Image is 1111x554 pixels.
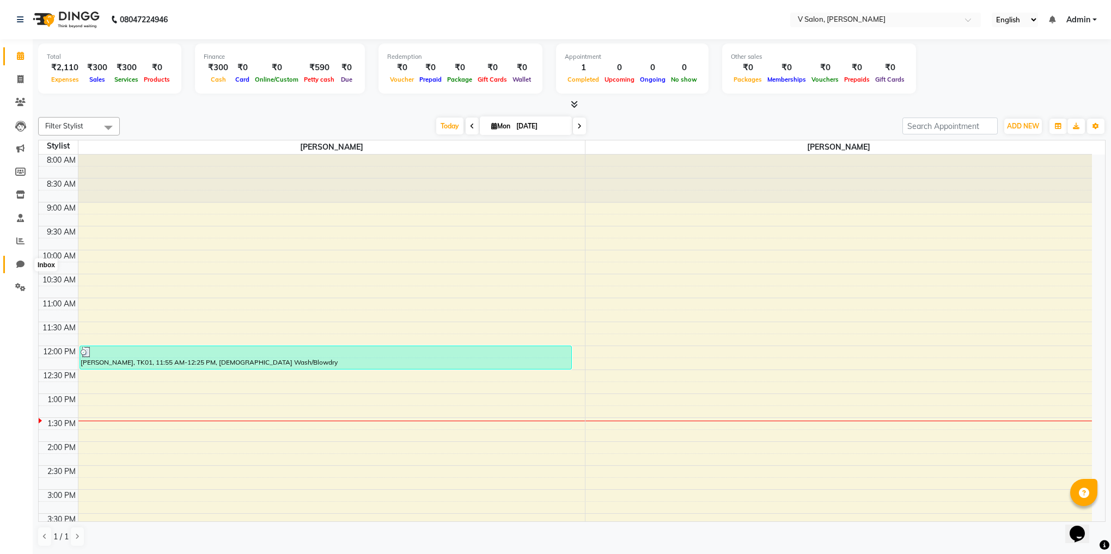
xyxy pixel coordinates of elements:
[565,76,602,83] span: Completed
[141,76,173,83] span: Products
[78,140,585,154] span: [PERSON_NAME]
[28,4,102,35] img: logo
[45,121,83,130] span: Filter Stylist
[731,61,765,74] div: ₹0
[252,76,301,83] span: Online/Custom
[45,442,78,453] div: 2:00 PM
[45,155,78,166] div: 8:00 AM
[41,370,78,381] div: 12:30 PM
[301,76,337,83] span: Petty cash
[444,76,475,83] span: Package
[417,61,444,74] div: ₹0
[233,61,252,74] div: ₹0
[513,118,567,134] input: 2025-09-01
[637,61,668,74] div: 0
[45,226,78,238] div: 9:30 AM
[301,61,337,74] div: ₹590
[141,61,173,74] div: ₹0
[637,76,668,83] span: Ongoing
[731,52,907,61] div: Other sales
[1007,122,1039,130] span: ADD NEW
[47,61,83,74] div: ₹2,110
[510,76,534,83] span: Wallet
[337,61,356,74] div: ₹0
[112,76,141,83] span: Services
[436,118,463,134] span: Today
[338,76,355,83] span: Due
[417,76,444,83] span: Prepaid
[444,61,475,74] div: ₹0
[765,76,809,83] span: Memberships
[40,274,78,286] div: 10:30 AM
[35,258,58,272] div: Inbox
[233,76,252,83] span: Card
[80,346,572,369] div: [PERSON_NAME], TK01, 11:55 AM-12:25 PM, [DEMOGRAPHIC_DATA] Wash/Blowdry
[45,514,78,525] div: 3:30 PM
[204,52,356,61] div: Finance
[39,140,78,152] div: Stylist
[45,466,78,477] div: 2:30 PM
[731,76,765,83] span: Packages
[565,61,602,74] div: 1
[387,52,534,61] div: Redemption
[47,52,173,61] div: Total
[1066,14,1090,26] span: Admin
[809,61,841,74] div: ₹0
[40,298,78,310] div: 11:00 AM
[765,61,809,74] div: ₹0
[602,76,637,83] span: Upcoming
[1004,119,1042,134] button: ADD NEW
[208,76,229,83] span: Cash
[45,490,78,501] div: 3:00 PM
[841,61,872,74] div: ₹0
[40,322,78,334] div: 11:30 AM
[489,122,513,130] span: Mon
[585,140,1092,154] span: [PERSON_NAME]
[41,346,78,358] div: 12:00 PM
[120,4,168,35] b: 08047224946
[45,418,78,429] div: 1:30 PM
[872,76,907,83] span: Gift Cards
[83,61,112,74] div: ₹300
[1065,510,1100,543] iframe: chat widget
[602,61,637,74] div: 0
[668,76,700,83] span: No show
[387,61,417,74] div: ₹0
[40,250,78,262] div: 10:00 AM
[872,61,907,74] div: ₹0
[87,76,108,83] span: Sales
[902,118,998,134] input: Search Appointment
[841,76,872,83] span: Prepaids
[510,61,534,74] div: ₹0
[387,76,417,83] span: Voucher
[475,61,510,74] div: ₹0
[45,202,78,214] div: 9:00 AM
[252,61,301,74] div: ₹0
[668,61,700,74] div: 0
[112,61,141,74] div: ₹300
[45,178,78,190] div: 8:30 AM
[475,76,510,83] span: Gift Cards
[204,61,233,74] div: ₹300
[45,394,78,405] div: 1:00 PM
[565,52,700,61] div: Appointment
[809,76,841,83] span: Vouchers
[48,76,82,83] span: Expenses
[53,531,69,543] span: 1 / 1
